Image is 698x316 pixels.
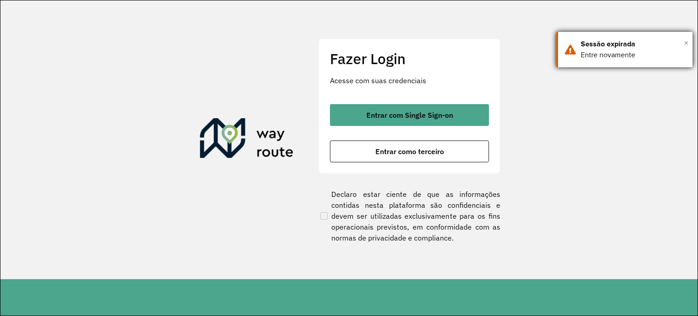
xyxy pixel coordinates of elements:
img: Roteirizador AmbevTech [200,118,294,162]
label: Declaro estar ciente de que as informações contidas nesta plataforma são confidenciais e devem se... [319,189,500,243]
button: Close [684,36,688,50]
p: Acesse com suas credenciais [330,75,489,86]
button: button [330,140,489,162]
span: Entrar como terceiro [375,148,444,155]
button: button [330,104,489,126]
h2: Fazer Login [330,50,489,67]
span: Entrar com Single Sign-on [366,111,453,119]
div: Sessão expirada [581,39,686,50]
span: × [684,36,688,50]
div: Entre novamente [581,50,686,60]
